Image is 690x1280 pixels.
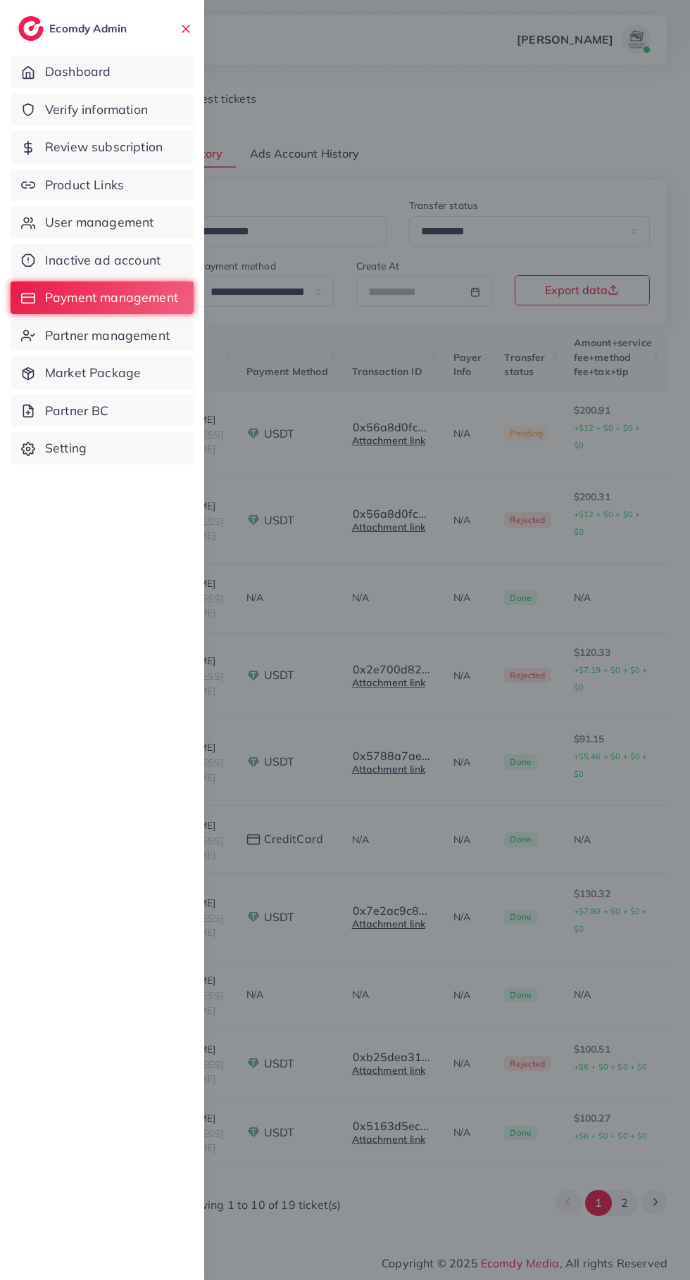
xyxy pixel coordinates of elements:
[45,176,124,194] span: Product Links
[11,206,194,239] a: User management
[45,327,170,345] span: Partner management
[11,169,194,201] a: Product Links
[49,22,130,35] h2: Ecomdy Admin
[45,213,153,232] span: User management
[18,16,130,41] a: logoEcomdy Admin
[11,395,194,427] a: Partner BC
[45,439,87,457] span: Setting
[11,94,194,126] a: Verify information
[11,244,194,277] a: Inactive ad account
[45,138,163,156] span: Review subscription
[45,101,148,119] span: Verify information
[18,16,44,41] img: logo
[11,357,194,389] a: Market Package
[45,402,109,420] span: Partner BC
[45,289,178,307] span: Payment management
[11,432,194,464] a: Setting
[45,63,111,81] span: Dashboard
[11,131,194,163] a: Review subscription
[11,281,194,314] a: Payment management
[11,319,194,352] a: Partner management
[45,251,161,270] span: Inactive ad account
[45,364,141,382] span: Market Package
[11,56,194,88] a: Dashboard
